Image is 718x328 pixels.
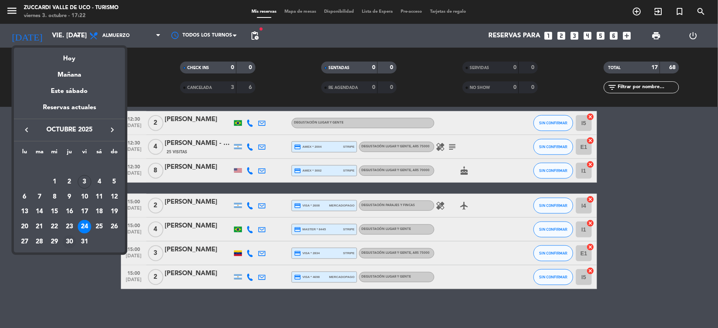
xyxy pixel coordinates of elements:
div: 30 [63,235,76,249]
div: 27 [18,235,31,249]
th: miércoles [47,147,62,160]
div: 17 [78,205,91,218]
td: 26 de octubre de 2025 [107,219,122,234]
div: 11 [92,190,106,204]
td: 6 de octubre de 2025 [17,189,32,205]
div: Hoy [14,48,125,64]
td: 23 de octubre de 2025 [62,219,77,234]
td: 28 de octubre de 2025 [32,234,47,249]
div: 5 [108,175,121,189]
td: 15 de octubre de 2025 [47,204,62,219]
div: 10 [78,190,91,204]
i: keyboard_arrow_right [108,125,117,135]
td: 7 de octubre de 2025 [32,189,47,205]
div: 14 [33,205,46,218]
div: 15 [48,205,61,218]
th: lunes [17,147,32,160]
div: 4 [92,175,106,189]
div: Mañana [14,64,125,80]
td: 11 de octubre de 2025 [92,189,107,205]
td: 17 de octubre de 2025 [77,204,92,219]
td: 20 de octubre de 2025 [17,219,32,234]
th: viernes [77,147,92,160]
div: 12 [108,190,121,204]
td: 13 de octubre de 2025 [17,204,32,219]
th: martes [32,147,47,160]
div: 9 [63,190,76,204]
td: 12 de octubre de 2025 [107,189,122,205]
button: keyboard_arrow_right [105,125,119,135]
td: OCT. [17,159,122,174]
th: sábado [92,147,107,160]
td: 9 de octubre de 2025 [62,189,77,205]
td: 3 de octubre de 2025 [77,174,92,189]
td: 18 de octubre de 2025 [92,204,107,219]
td: 27 de octubre de 2025 [17,234,32,249]
div: Reservas actuales [14,102,125,119]
td: 24 de octubre de 2025 [77,219,92,234]
div: 16 [63,205,76,218]
div: 19 [108,205,121,218]
th: jueves [62,147,77,160]
div: 6 [18,190,31,204]
td: 21 de octubre de 2025 [32,219,47,234]
div: 21 [33,220,46,233]
div: 26 [108,220,121,233]
div: Este sábado [14,80,125,102]
td: 19 de octubre de 2025 [107,204,122,219]
td: 16 de octubre de 2025 [62,204,77,219]
button: keyboard_arrow_left [19,125,34,135]
div: 31 [78,235,91,249]
div: 29 [48,235,61,249]
td: 25 de octubre de 2025 [92,219,107,234]
td: 29 de octubre de 2025 [47,234,62,249]
div: 23 [63,220,76,233]
span: octubre 2025 [34,125,105,135]
th: domingo [107,147,122,160]
div: 2 [63,175,76,189]
div: 20 [18,220,31,233]
div: 22 [48,220,61,233]
div: 24 [78,220,91,233]
td: 14 de octubre de 2025 [32,204,47,219]
div: 3 [78,175,91,189]
td: 30 de octubre de 2025 [62,234,77,249]
div: 25 [92,220,106,233]
td: 5 de octubre de 2025 [107,174,122,189]
td: 31 de octubre de 2025 [77,234,92,249]
td: 10 de octubre de 2025 [77,189,92,205]
div: 18 [92,205,106,218]
div: 7 [33,190,46,204]
div: 1 [48,175,61,189]
td: 4 de octubre de 2025 [92,174,107,189]
td: 1 de octubre de 2025 [47,174,62,189]
td: 2 de octubre de 2025 [62,174,77,189]
i: keyboard_arrow_left [22,125,31,135]
div: 8 [48,190,61,204]
td: 8 de octubre de 2025 [47,189,62,205]
td: 22 de octubre de 2025 [47,219,62,234]
div: 28 [33,235,46,249]
div: 13 [18,205,31,218]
